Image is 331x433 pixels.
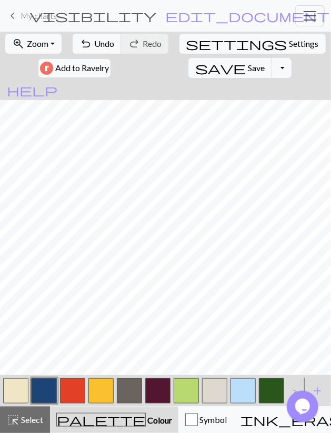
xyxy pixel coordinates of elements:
[7,83,57,97] span: help
[94,38,114,48] span: Undo
[12,36,25,51] span: zoom_in
[198,415,227,425] span: Symbol
[186,37,287,50] i: Settings
[284,377,301,405] div: >
[5,34,62,54] button: Zoom
[178,407,234,433] button: Symbol
[6,8,19,23] span: keyboard_arrow_left
[6,7,57,25] a: My charts
[50,407,178,433] button: Colour
[146,415,172,425] span: Colour
[287,391,320,422] iframe: chat widget
[55,62,109,75] span: Add to Ravelry
[248,63,265,73] span: Save
[73,34,122,54] button: Undo
[7,412,19,427] span: highlight_alt
[31,8,157,23] span: visibility
[195,61,246,75] span: save
[289,37,319,50] span: Settings
[79,36,92,51] span: undo
[27,38,48,48] span: Zoom
[188,58,272,78] button: Save
[179,34,326,54] button: SettingsSettings
[166,8,330,23] span: edit_document
[21,11,57,21] span: My charts
[295,5,325,26] button: Toggle navigation
[311,383,324,398] span: add
[40,62,53,75] img: Ravelry
[186,36,287,51] span: settings
[19,415,43,425] span: Select
[38,59,111,77] button: Add to Ravelry
[57,412,145,427] span: palette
